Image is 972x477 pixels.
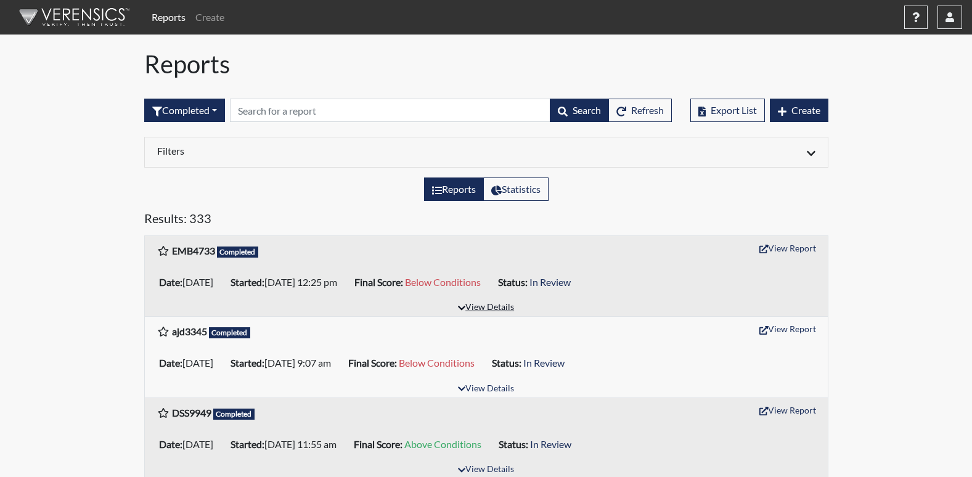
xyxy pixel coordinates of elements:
button: View Details [452,300,520,316]
span: Completed [209,327,251,338]
button: Completed [144,99,225,122]
button: Export List [690,99,765,122]
li: [DATE] 9:07 am [226,353,343,373]
h5: Results: 333 [144,211,828,230]
b: Final Score: [354,276,403,288]
li: [DATE] [154,353,226,373]
label: View the list of reports [424,177,484,201]
h1: Reports [144,49,828,79]
b: Status: [499,438,528,450]
span: In Review [530,438,571,450]
input: Search by Registration ID, Interview Number, or Investigation Name. [230,99,550,122]
b: EMB4733 [172,245,215,256]
span: Refresh [631,104,664,116]
span: In Review [523,357,565,369]
b: Date: [159,276,182,288]
b: Started: [231,438,264,450]
b: Started: [231,276,264,288]
li: [DATE] 11:55 am [226,434,349,454]
span: Above Conditions [404,438,481,450]
b: Final Score: [354,438,402,450]
span: In Review [529,276,571,288]
button: View Report [754,319,822,338]
div: Click to expand/collapse filters [148,145,825,160]
li: [DATE] 12:25 pm [226,272,349,292]
button: Search [550,99,609,122]
b: Date: [159,357,182,369]
li: [DATE] [154,434,226,454]
button: View Report [754,238,822,258]
a: Create [190,5,229,30]
b: Final Score: [348,357,397,369]
span: Search [573,104,601,116]
li: [DATE] [154,272,226,292]
span: Completed [217,247,259,258]
b: ajd3345 [172,325,207,337]
b: Status: [492,357,521,369]
b: Started: [231,357,264,369]
span: Below Conditions [405,276,481,288]
button: View Details [452,381,520,397]
label: View statistics about completed interviews [483,177,549,201]
span: Below Conditions [399,357,475,369]
h6: Filters [157,145,477,157]
span: Export List [711,104,757,116]
b: Date: [159,438,182,450]
div: Filter by interview status [144,99,225,122]
b: Status: [498,276,528,288]
b: DSS9949 [172,407,211,418]
button: Refresh [608,99,672,122]
button: Create [770,99,828,122]
a: Reports [147,5,190,30]
button: View Report [754,401,822,420]
span: Create [791,104,820,116]
span: Completed [213,409,255,420]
